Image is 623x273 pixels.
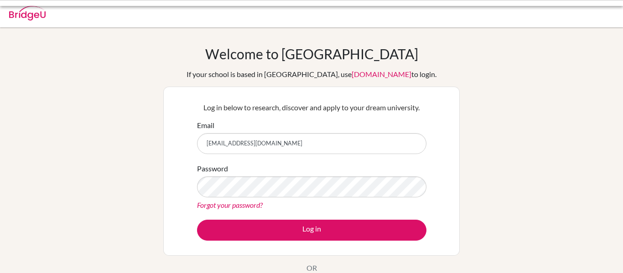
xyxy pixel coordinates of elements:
[9,6,46,21] img: Bridge-U
[197,102,426,113] p: Log in below to research, discover and apply to your dream university.
[197,220,426,241] button: Log in
[352,70,411,78] a: [DOMAIN_NAME]
[197,201,263,209] a: Forgot your password?
[197,120,214,131] label: Email
[197,163,228,174] label: Password
[187,69,436,80] div: If your school is based in [GEOGRAPHIC_DATA], use to login.
[205,46,418,62] h1: Welcome to [GEOGRAPHIC_DATA]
